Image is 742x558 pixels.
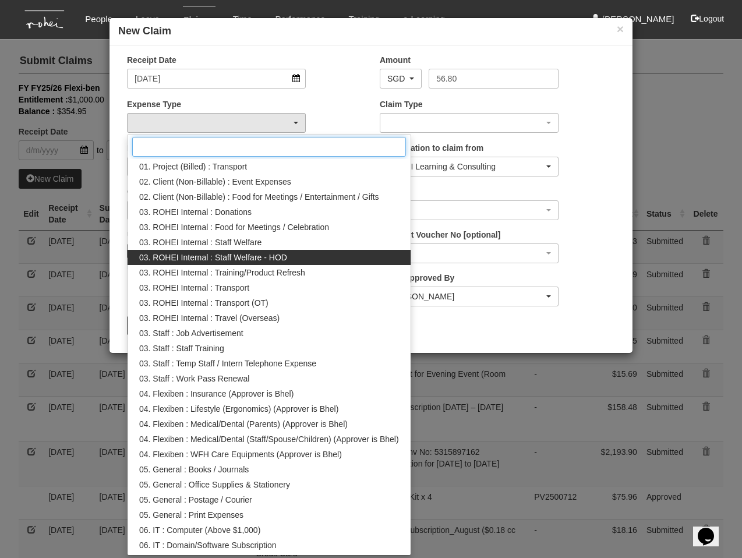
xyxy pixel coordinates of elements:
label: Claim Type [380,98,423,110]
span: 03. ROHEI Internal : Travel (Overseas) [139,312,280,324]
span: 04. Flexiben : Insurance (Approver is Bhel) [139,388,294,400]
button: Shuhui Lee [380,287,559,306]
span: 06. IT : Computer (Above $1,000) [139,524,260,536]
span: 03. Staff : Temp Staff / Intern Telephone Expense [139,358,316,369]
label: Expense Type [127,98,181,110]
span: 02. Client (Non-Billable) : Event Expenses [139,176,291,188]
span: 03. ROHEI Internal : Transport (OT) [139,297,268,309]
span: 03. ROHEI Internal : Donations [139,206,252,218]
button: × [617,23,624,35]
div: [PERSON_NAME] [387,291,544,302]
div: ROHEI Learning & Consulting [387,161,544,172]
span: 05. General : Office Supplies & Stationery [139,479,290,490]
div: SGD [387,73,407,84]
span: 01. Project (Billed) : Transport [139,161,247,172]
span: 03. ROHEI Internal : Transport [139,282,249,294]
label: Payment Voucher No [optional] [380,229,500,241]
span: 03. ROHEI Internal : Staff Welfare [139,236,262,248]
b: New Claim [118,25,171,37]
span: 04. Flexiben : Medical/Dental (Parents) (Approver is Bhel) [139,418,348,430]
iframe: chat widget [693,511,730,546]
span: 05. General : Books / Journals [139,464,249,475]
span: 03. ROHEI Internal : Training/Product Refresh [139,267,305,278]
label: Organisation to claim from [380,142,483,154]
button: ROHEI Learning & Consulting [380,157,559,176]
label: To Be Approved By [380,272,454,284]
span: 03. Staff : Staff Training [139,342,224,354]
span: 05. General : Print Expenses [139,509,243,521]
span: 04. Flexiben : WFH Care Equipments (Approver is Bhel) [139,448,342,460]
span: 04. Flexiben : Medical/Dental (Staff/Spouse/Children) (Approver is Bhel) [139,433,399,445]
span: 03. Staff : Job Advertisement [139,327,243,339]
span: 06. IT : Domain/Software Subscription [139,539,277,551]
label: Receipt Date [127,54,176,66]
span: 04. Flexiben : Lifestyle (Ergonomics) (Approver is Bhel) [139,403,338,415]
span: 03. Staff : Work Pass Renewal [139,373,249,384]
span: 03. ROHEI Internal : Food for Meetings / Celebration [139,221,329,233]
input: Search [132,137,406,157]
button: SGD [380,69,422,89]
span: 03. ROHEI Internal : Staff Welfare - HOD [139,252,287,263]
label: Amount [380,54,411,66]
span: 05. General : Postage / Courier [139,494,252,506]
span: 02. Client (Non-Billable) : Food for Meetings / Entertainment / Gifts [139,191,379,203]
input: d/m/yyyy [127,69,306,89]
